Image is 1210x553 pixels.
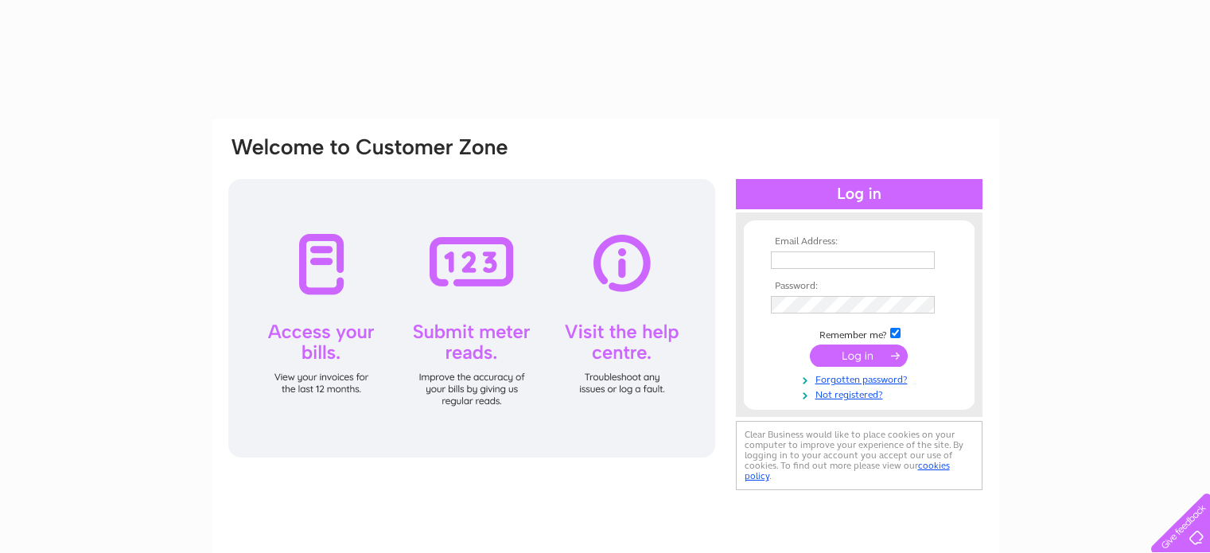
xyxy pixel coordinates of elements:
th: Password: [767,281,951,292]
a: Forgotten password? [771,371,951,386]
div: Clear Business would like to place cookies on your computer to improve your experience of the sit... [736,421,982,490]
a: Not registered? [771,386,951,401]
th: Email Address: [767,236,951,247]
a: cookies policy [745,460,950,481]
td: Remember me? [767,325,951,341]
input: Submit [810,345,908,367]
